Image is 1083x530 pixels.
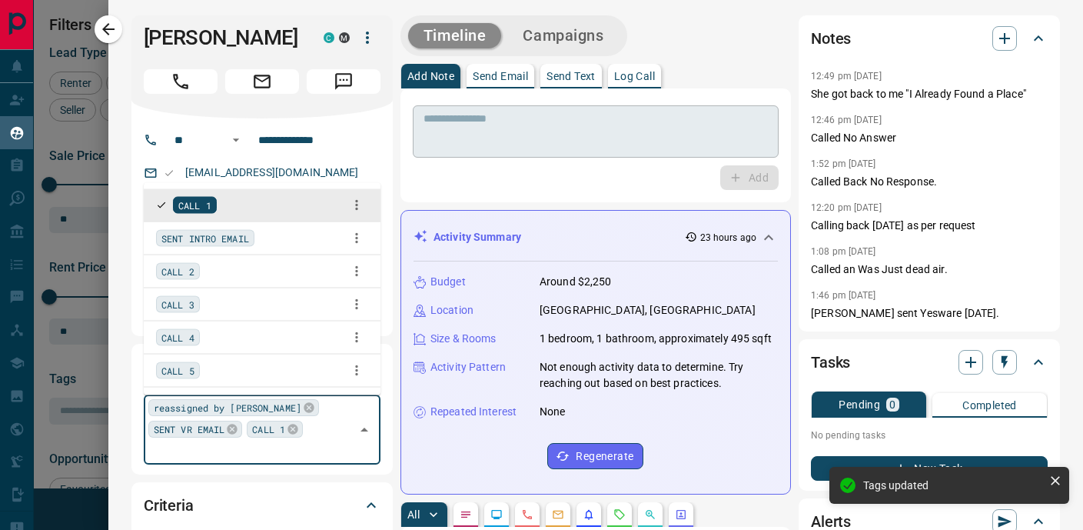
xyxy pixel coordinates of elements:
[546,71,596,82] p: Send Text
[613,508,626,521] svg: Requests
[811,424,1048,447] p: No pending tasks
[540,359,778,392] p: Not enough activity data to determine. Try reaching out based on best practices.
[540,274,612,290] p: Around $2,250
[811,86,1048,102] p: She got back to me "I Already Found a Place"
[473,71,528,82] p: Send Email
[811,246,876,257] p: 1:08 pm [DATE]
[144,487,380,524] div: Criteria
[154,422,224,437] span: SENT VR EMAIL
[614,71,655,82] p: Log Call
[430,274,466,290] p: Budget
[434,229,521,245] p: Activity Summary
[225,69,299,94] span: Email
[414,223,778,252] div: Activity Summary23 hours ago
[430,302,473,318] p: Location
[185,166,359,178] a: [EMAIL_ADDRESS][DOMAIN_NAME]
[144,25,301,50] h1: [PERSON_NAME]
[811,71,882,82] p: 12:49 pm [DATE]
[164,168,174,178] svg: Email Valid
[407,509,420,520] p: All
[811,202,882,213] p: 12:20 pm [DATE]
[962,400,1017,411] p: Completed
[161,264,194,279] span: CALL 2
[407,71,454,82] p: Add Note
[161,231,249,246] span: SENT INTRO EMAIL
[507,23,619,48] button: Campaigns
[811,218,1048,234] p: Calling back [DATE] as per request
[408,23,502,48] button: Timeline
[354,419,375,441] button: Close
[700,231,756,245] p: 23 hours ago
[460,508,472,521] svg: Notes
[227,131,245,149] button: Open
[811,26,851,51] h2: Notes
[144,69,218,94] span: Call
[178,198,211,213] span: CALL 1
[148,399,319,416] div: reassigned by [PERSON_NAME]
[521,508,533,521] svg: Calls
[144,493,194,518] h2: Criteria
[811,20,1048,57] div: Notes
[324,32,334,43] div: condos.ca
[811,262,1048,278] p: Called an Was Just dead air.
[540,302,756,318] p: [GEOGRAPHIC_DATA], [GEOGRAPHIC_DATA]
[161,330,194,345] span: CALL 4
[583,508,595,521] svg: Listing Alerts
[307,69,380,94] span: Message
[540,331,772,347] p: 1 bedroom, 1 bathroom, approximately 495 sqft
[811,115,882,125] p: 12:46 pm [DATE]
[161,363,194,378] span: CALL 5
[161,297,194,312] span: CALL 3
[247,421,303,438] div: CALL 1
[811,350,850,375] h2: Tasks
[811,158,876,169] p: 1:52 pm [DATE]
[811,305,1048,322] p: [PERSON_NAME] sent Yesware [DATE].
[811,130,1048,146] p: Called No Answer
[644,508,656,521] svg: Opportunities
[811,174,1048,190] p: Called Back No Response.
[430,359,506,375] p: Activity Pattern
[339,32,350,43] div: mrloft.ca
[252,422,285,437] span: CALL 1
[154,400,301,415] span: reassigned by [PERSON_NAME]
[863,479,1043,492] div: Tags updated
[675,508,687,521] svg: Agent Actions
[490,508,503,521] svg: Lead Browsing Activity
[552,508,564,521] svg: Emails
[889,399,895,410] p: 0
[811,290,876,301] p: 1:46 pm [DATE]
[540,404,566,420] p: None
[839,399,880,410] p: Pending
[811,344,1048,381] div: Tasks
[430,404,517,420] p: Repeated Interest
[547,443,643,469] button: Regenerate
[811,456,1048,481] button: New Task
[430,331,497,347] p: Size & Rooms
[148,421,242,438] div: SENT VR EMAIL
